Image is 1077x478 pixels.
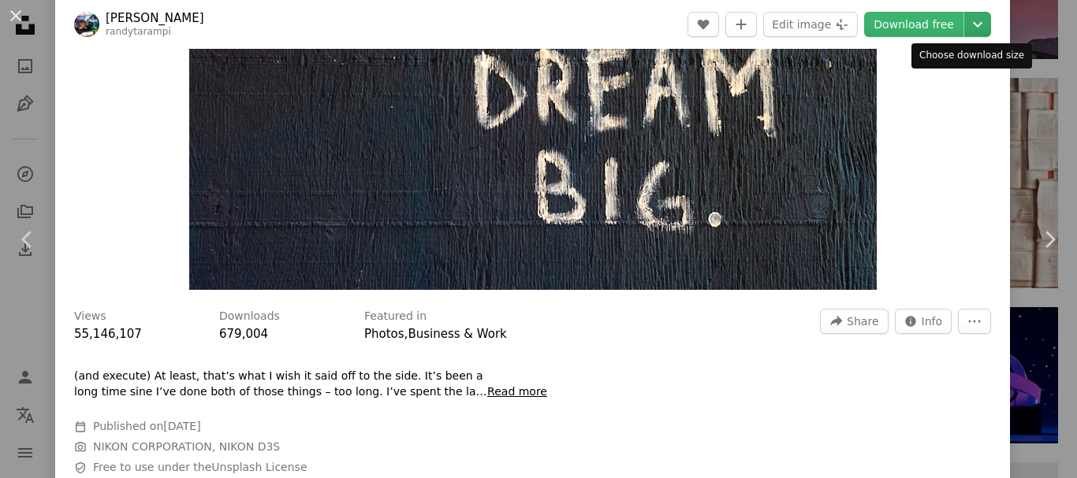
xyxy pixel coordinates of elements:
[895,309,952,334] button: Stats about this image
[93,460,307,476] span: Free to use under the
[922,309,943,333] span: Info
[763,12,858,37] button: Edit image
[219,327,268,341] span: 679,004
[93,420,201,432] span: Published on
[408,327,506,341] a: Business & Work
[163,420,200,432] time: January 25, 2019 at 7:44:59 PM GMT+2
[404,327,408,341] span: ,
[964,12,991,37] button: Choose download size
[364,327,404,341] a: Photos
[487,384,547,400] button: Read more
[74,369,487,400] p: (and execute) At least, that’s what I wish it said off to the side. It’s been a long time sine I’...
[74,327,142,341] span: 55,146,107
[364,309,427,324] h3: Featured in
[958,309,991,334] button: More Actions
[211,461,307,473] a: Unsplash License
[725,12,757,37] button: Add to Collection
[106,26,171,37] a: randytarampi
[688,12,719,37] button: Like
[911,43,1032,69] div: Choose download size
[847,309,878,333] span: Share
[219,309,280,324] h3: Downloads
[106,10,204,26] a: [PERSON_NAME]
[74,12,99,37] img: Go to Randy Tarampi's profile
[93,439,280,455] button: NIKON CORPORATION, NIKON D3S
[820,309,888,334] button: Share this image
[1022,164,1077,315] a: Next
[74,309,106,324] h3: Views
[864,12,963,37] a: Download free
